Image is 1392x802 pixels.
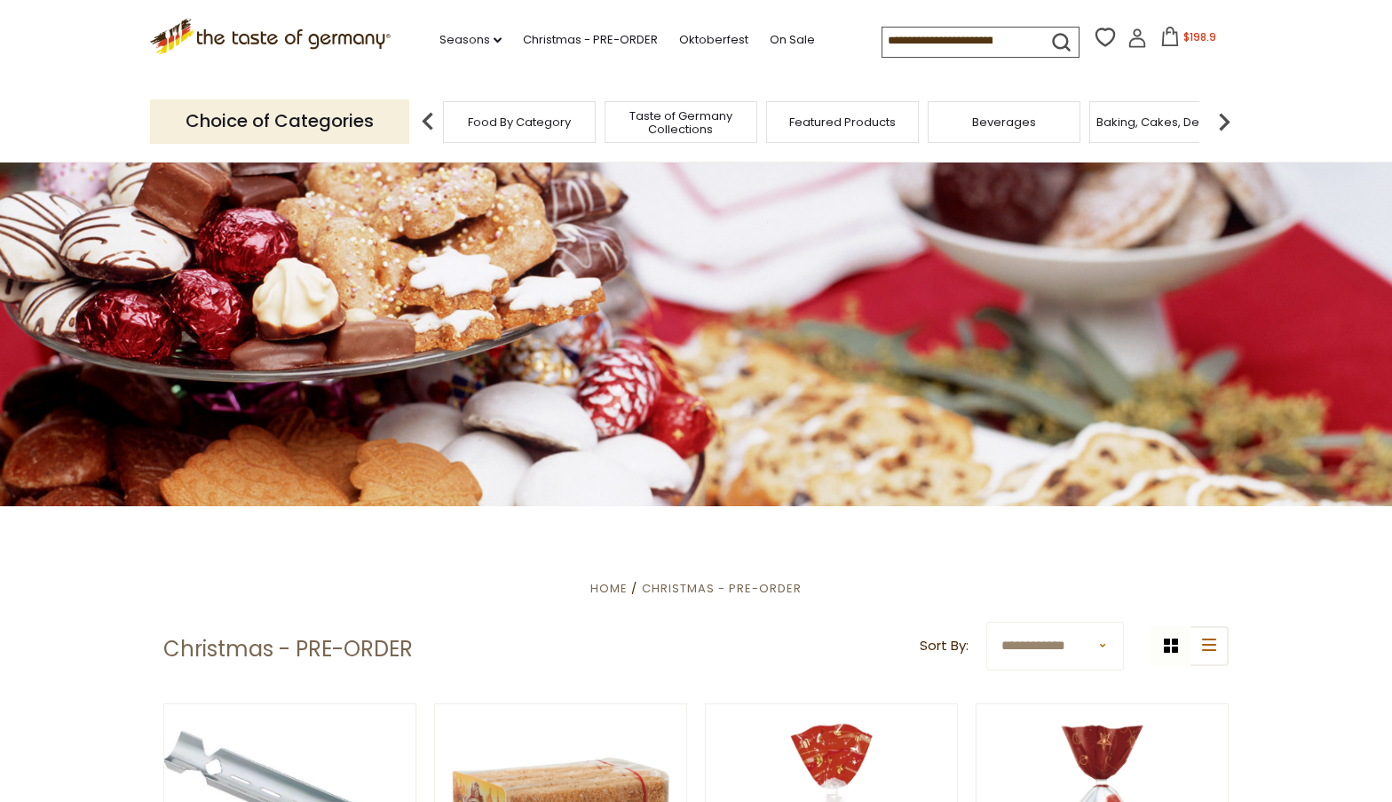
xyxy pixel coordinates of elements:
img: next arrow [1206,104,1242,139]
h1: Christmas - PRE-ORDER [163,636,413,663]
a: Featured Products [789,115,896,129]
a: Baking, Cakes, Desserts [1096,115,1234,129]
label: Sort By: [920,635,969,657]
p: Choice of Categories [150,99,409,143]
a: On Sale [770,30,815,50]
a: Seasons [439,30,502,50]
a: Oktoberfest [679,30,748,50]
a: Home [590,580,628,597]
a: Christmas - PRE-ORDER [642,580,802,597]
a: Beverages [972,115,1036,129]
img: previous arrow [410,104,446,139]
a: Christmas - PRE-ORDER [523,30,658,50]
a: Taste of Germany Collections [610,109,752,136]
a: Food By Category [468,115,571,129]
button: $198.9 [1151,27,1226,53]
span: $198.9 [1183,29,1216,44]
